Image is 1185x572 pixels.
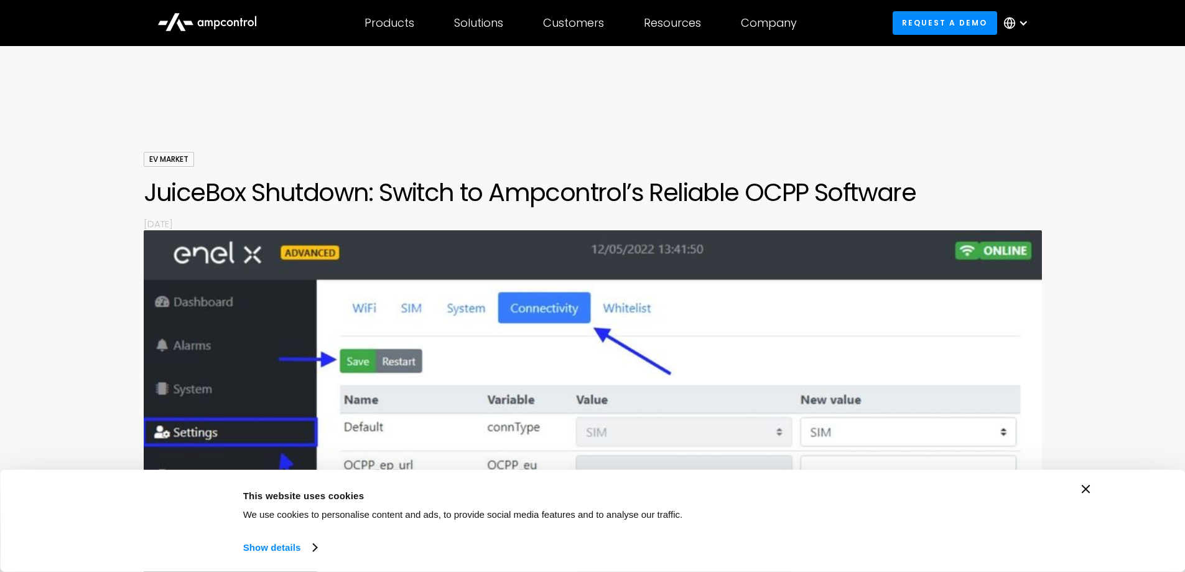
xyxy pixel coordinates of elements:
[741,16,797,30] div: Company
[644,16,701,30] div: Resources
[243,488,853,503] div: This website uses cookies
[243,509,683,520] span: We use cookies to personalise content and ads, to provide social media features and to analyse ou...
[365,16,414,30] div: Products
[243,538,317,557] a: Show details
[144,177,1042,207] h1: JuiceBox Shutdown: Switch to Ampcontrol’s Reliable OCPP Software
[144,152,194,167] div: EV Market
[454,16,503,30] div: Solutions
[893,11,997,34] a: Request a demo
[543,16,604,30] div: Customers
[144,217,1042,230] p: [DATE]
[881,485,1059,521] button: Okay
[1082,485,1090,494] button: Close banner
